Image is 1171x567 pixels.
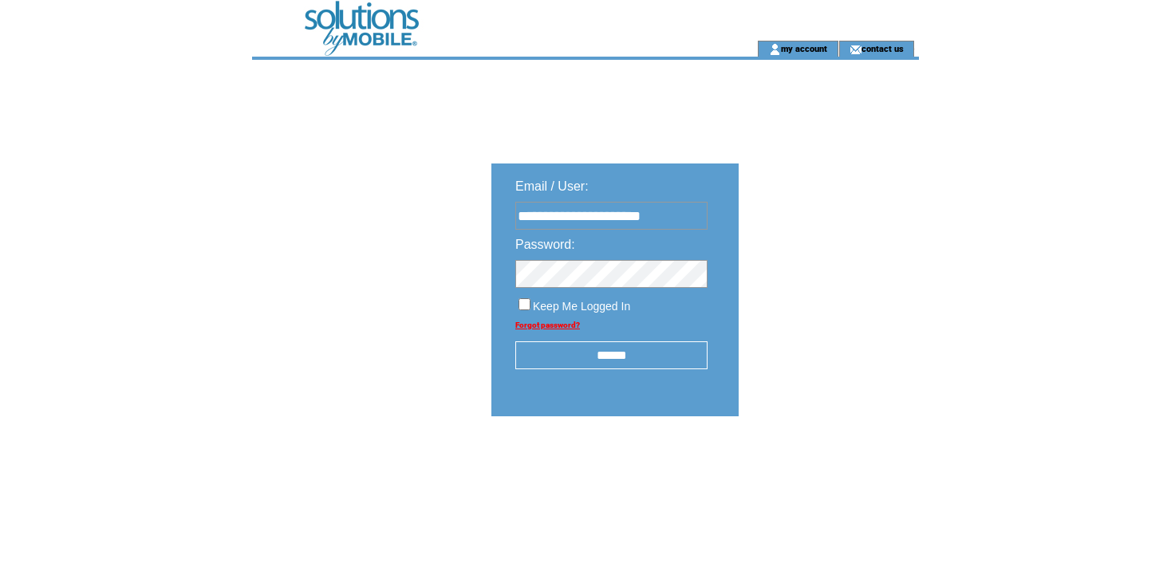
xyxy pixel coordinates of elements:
img: contact_us_icon.gif;jsessionid=0827A33D985BA2791F450DFB67C03C03 [850,43,861,56]
img: transparent.png;jsessionid=0827A33D985BA2791F450DFB67C03C03 [785,456,865,476]
a: Forgot password? [515,321,580,329]
span: Password: [515,238,575,251]
a: my account [781,43,827,53]
img: account_icon.gif;jsessionid=0827A33D985BA2791F450DFB67C03C03 [769,43,781,56]
span: Keep Me Logged In [533,300,630,313]
a: contact us [861,43,904,53]
span: Email / User: [515,179,589,193]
